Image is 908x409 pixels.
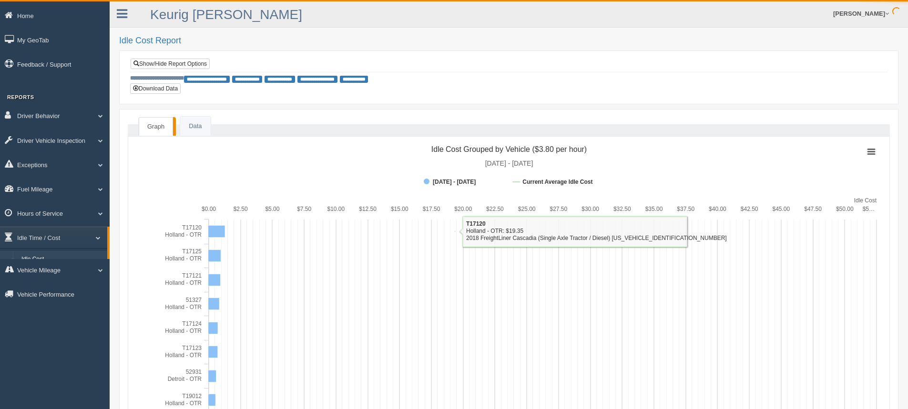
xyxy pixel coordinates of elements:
[741,206,758,212] text: $42.50
[182,320,202,327] tspan: T17124
[433,179,476,185] tspan: [DATE] - [DATE]
[234,206,248,212] text: $2.50
[485,160,533,167] tspan: [DATE] - [DATE]
[182,224,202,231] tspan: T17120
[165,400,202,407] tspan: Holland - OTR
[180,117,210,136] a: Data
[130,83,181,94] button: Download Data
[168,376,202,382] tspan: Detroit - OTR
[182,393,202,399] tspan: T19012
[165,255,202,262] tspan: Holland - OTR
[854,197,877,204] tspan: Idle Cost
[139,117,173,136] a: Graph
[165,279,202,286] tspan: Holland - OTR
[645,206,663,212] text: $35.00
[297,206,311,212] text: $7.50
[119,36,898,46] h2: Idle Cost Report
[518,206,536,212] text: $25.00
[182,248,202,255] tspan: T17125
[677,206,694,212] text: $37.50
[165,231,202,238] tspan: Holland - OTR
[431,145,587,153] tspan: Idle Cost Grouped by Vehicle ($3.80 per hour)
[582,206,599,212] text: $30.00
[182,272,202,279] tspan: T17121
[265,206,279,212] text: $5.00
[836,206,854,212] text: $50.00
[182,345,202,351] tspan: T17123
[804,206,822,212] text: $47.50
[391,206,408,212] text: $15.00
[613,206,631,212] text: $32.50
[522,179,592,185] tspan: Current Average Idle Cost
[186,369,202,375] tspan: 52931
[165,328,202,334] tspan: Holland - OTR
[150,7,302,22] a: Keurig [PERSON_NAME]
[454,206,472,212] text: $20.00
[486,206,504,212] text: $22.50
[423,206,440,212] text: $17.50
[131,59,210,69] a: Show/Hide Report Options
[359,206,377,212] text: $12.50
[327,206,345,212] text: $10.00
[863,206,875,212] tspan: $5…
[550,206,568,212] text: $27.50
[165,352,202,359] tspan: Holland - OTR
[165,304,202,310] tspan: Holland - OTR
[186,297,202,303] tspan: 51327
[202,206,216,212] text: $0.00
[17,251,107,268] a: Idle Cost
[709,206,726,212] text: $40.00
[773,206,790,212] text: $45.00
